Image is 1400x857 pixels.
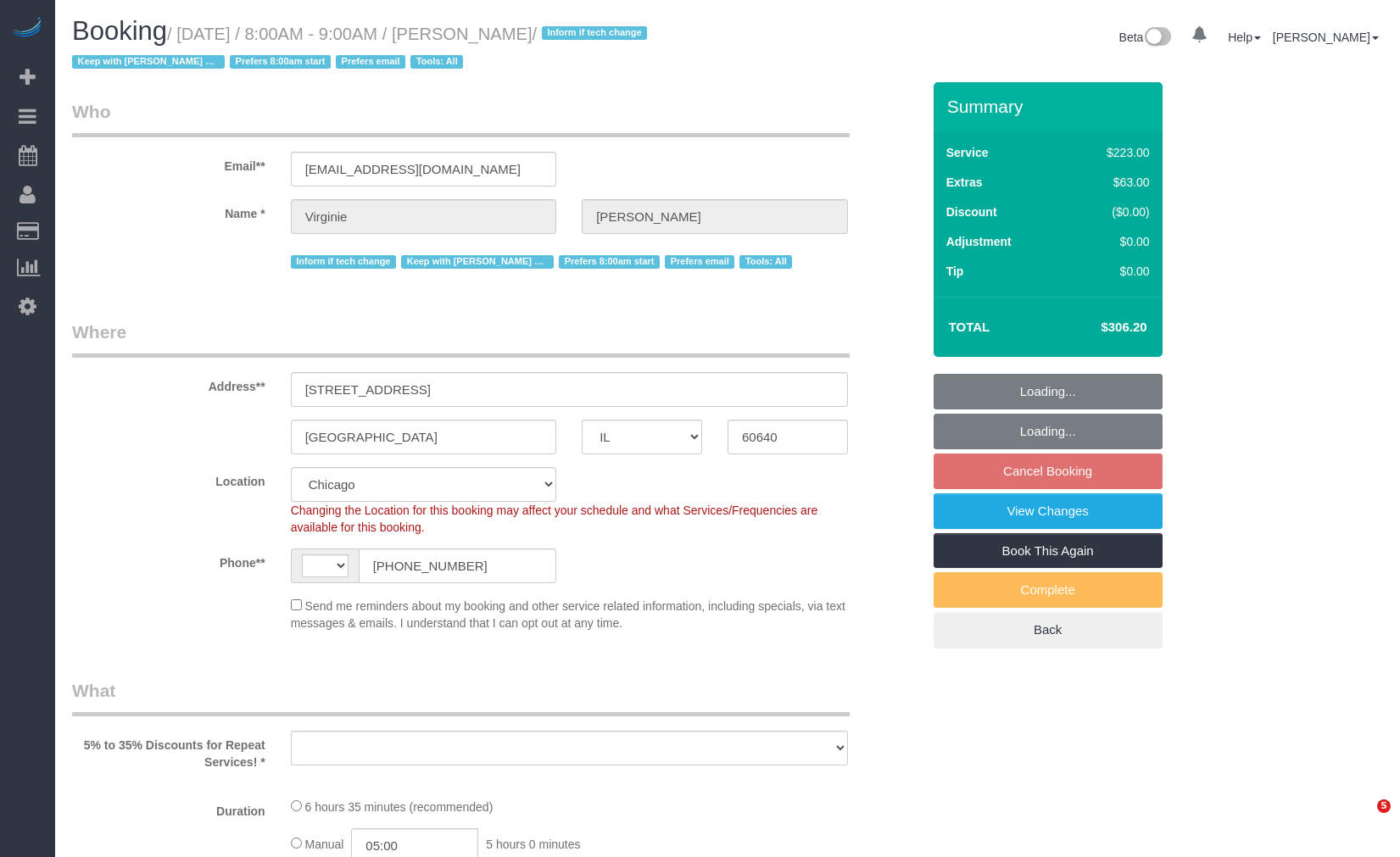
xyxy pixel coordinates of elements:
[1119,31,1172,44] a: Beta
[542,26,647,40] span: Inform if tech change
[946,263,964,280] label: Tip
[72,678,850,716] legend: What
[665,255,734,269] span: Prefers email
[947,97,1154,116] h3: Summary
[59,797,278,820] label: Duration
[486,838,580,851] span: 5 hours 0 minutes
[949,320,990,334] strong: Total
[934,493,1163,529] a: View Changes
[410,55,463,69] span: Tools: All
[1143,27,1171,49] img: New interface
[336,55,405,69] span: Prefers email
[72,99,850,137] legend: Who
[934,612,1163,648] a: Back
[1071,203,1150,220] div: ($0.00)
[291,599,845,630] span: Send me reminders about my booking and other service related information, including specials, via...
[72,16,167,46] span: Booking
[72,55,225,69] span: Keep with [PERSON_NAME] + 1 !!!!
[1273,31,1379,44] a: [PERSON_NAME]
[946,174,983,191] label: Extras
[305,838,344,851] span: Manual
[1050,320,1146,335] h4: $306.20
[1228,31,1261,44] a: Help
[291,199,557,234] input: First Name**
[72,25,652,72] small: / [DATE] / 8:00AM - 9:00AM / [PERSON_NAME]
[1342,799,1383,840] iframe: Intercom live chat
[1377,799,1391,813] span: 5
[59,199,278,222] label: Name *
[72,320,850,358] legend: Where
[10,17,44,41] img: Automaid Logo
[305,800,494,814] span: 6 hours 35 minutes (recommended)
[582,199,848,234] input: Last Name*
[1071,144,1150,161] div: $223.00
[739,255,792,269] span: Tools: All
[59,467,278,490] label: Location
[59,731,278,771] label: 5% to 35% Discounts for Repeat Services! *
[291,504,818,534] span: Changing the Location for this booking may affect your schedule and what Services/Frequencies are...
[934,533,1163,569] a: Book This Again
[559,255,660,269] span: Prefers 8:00am start
[401,255,554,269] span: Keep with [PERSON_NAME] + 1 !!!!
[946,203,997,220] label: Discount
[946,233,1012,250] label: Adjustment
[291,255,396,269] span: Inform if tech change
[1071,174,1150,191] div: $63.00
[1071,233,1150,250] div: $0.00
[728,420,848,454] input: Zip Code**
[230,55,331,69] span: Prefers 8:00am start
[1071,263,1150,280] div: $0.00
[946,144,989,161] label: Service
